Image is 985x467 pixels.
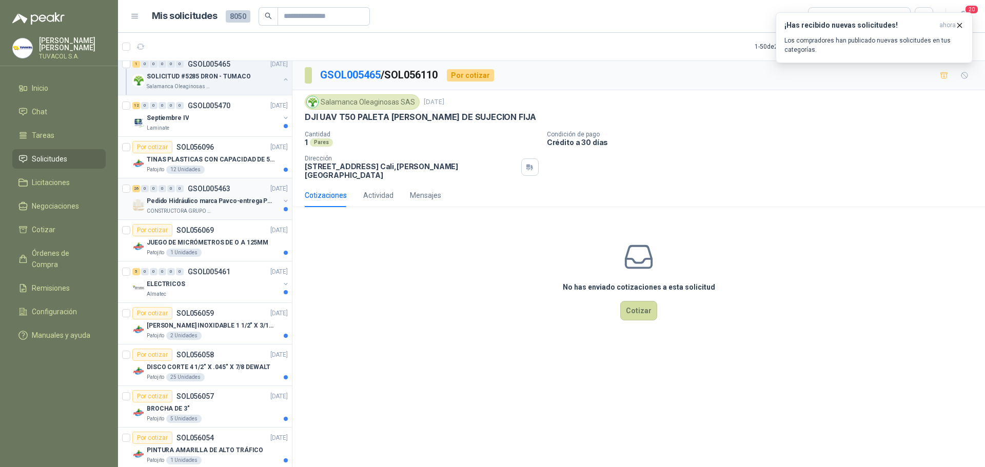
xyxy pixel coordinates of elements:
span: Manuales y ayuda [32,330,90,341]
div: Salamanca Oleaginosas SAS [305,94,420,110]
a: Por cotizarSOL056058[DATE] Company LogoDISCO CORTE 4 1/2" X .045" X 7/8 DEWALTPatojito25 Unidades [118,344,292,386]
img: Company Logo [132,407,145,419]
div: 0 [159,185,166,192]
div: Por cotizar [447,69,494,82]
div: Actividad [363,190,393,201]
div: 0 [141,60,149,68]
img: Company Logo [13,38,32,58]
span: ahora [939,21,956,30]
div: 0 [167,268,175,275]
p: SOL056054 [176,434,214,441]
div: Cotizaciones [305,190,347,201]
p: GSOL005463 [188,185,230,192]
a: 1 0 0 0 0 0 GSOL005465[DATE] Company LogoSOLICITUD #5285 DRON - TUMACOSalamanca Oleaginosas SAS [132,58,290,91]
p: / SOL056110 [320,67,439,83]
div: Mensajes [410,190,441,201]
span: Chat [32,106,47,117]
a: 12 0 0 0 0 0 GSOL005470[DATE] Company LogoSeptiembre IVLaminate [132,99,290,132]
p: [STREET_ADDRESS] Cali , [PERSON_NAME][GEOGRAPHIC_DATA] [305,162,517,179]
p: [DATE] [270,101,288,111]
div: Por cotizar [132,390,172,402]
a: 5 0 0 0 0 0 GSOL005461[DATE] Company LogoELECTRICOSAlmatec [132,266,290,298]
div: 0 [141,268,149,275]
p: SOL056058 [176,351,214,358]
a: 26 0 0 0 0 0 GSOL005463[DATE] Company LogoPedido Hidráulico marca Pavco-entrega PopayánCONSTRUCTO... [132,182,290,215]
h3: No has enviado cotizaciones a esta solicitud [563,281,715,293]
div: 1 Unidades [166,249,202,257]
p: [DATE] [270,143,288,152]
button: Cotizar [620,301,657,320]
div: 0 [167,185,175,192]
p: JUEGO DE MICRÓMETROS DE O A 125MM [147,238,268,248]
div: 0 [150,185,157,192]
img: Company Logo [132,240,145,253]
a: Cotizar [12,220,106,239]
div: 0 [167,102,175,109]
button: 20 [954,7,973,26]
div: 0 [159,102,166,109]
div: Por cotizar [132,307,172,319]
p: Almatec [147,290,166,298]
img: Company Logo [132,199,145,211]
img: Company Logo [132,323,145,336]
img: Company Logo [132,282,145,294]
p: Crédito a 30 días [547,138,981,147]
p: Patojito [147,249,164,257]
p: BROCHA DE 3" [147,404,190,414]
span: Tareas [32,130,54,141]
div: Por cotizar [132,432,172,444]
a: Por cotizarSOL056096[DATE] Company LogoTINAS PLASTICAS CON CAPACIDAD DE 50 KGPatojito12 Unidades [118,137,292,178]
p: SOL056057 [176,393,214,400]
p: DISCO CORTE 4 1/2" X .045" X 7/8 DEWALT [147,362,270,372]
div: 0 [176,60,184,68]
button: ¡Has recibido nuevas solicitudes!ahora Los compradores han publicado nuevas solicitudes en tus ca... [776,12,973,63]
p: Septiembre IV [147,113,189,123]
a: Configuración [12,302,106,321]
p: Salamanca Oleaginosas SAS [147,83,211,91]
span: Negociaciones [32,200,79,212]
div: 2 Unidades [166,332,202,340]
a: Licitaciones [12,173,106,192]
p: SOL056069 [176,227,214,234]
h3: ¡Has recibido nuevas solicitudes! [784,21,935,30]
a: GSOL005465 [320,69,381,81]
img: Logo peakr [12,12,65,25]
div: 0 [176,185,184,192]
p: [DATE] [270,267,288,277]
p: [DATE] [270,309,288,318]
p: TINAS PLASTICAS CON CAPACIDAD DE 50 KG [147,155,274,165]
p: [DATE] [270,59,288,69]
span: Inicio [32,83,48,94]
img: Company Logo [132,365,145,377]
div: 1 [132,60,140,68]
p: [PERSON_NAME] [PERSON_NAME] [39,37,106,51]
span: 8050 [226,10,250,23]
a: Órdenes de Compra [12,243,106,274]
a: Remisiones [12,278,106,298]
div: 0 [159,268,166,275]
div: Por cotizar [132,349,172,361]
a: Inicio [12,78,106,98]
img: Company Logo [132,448,145,460]
p: Patojito [147,373,164,381]
div: 0 [150,268,157,275]
p: Patojito [147,415,164,423]
div: 0 [150,60,157,68]
div: Por cotizar [132,141,172,153]
a: Por cotizarSOL056059[DATE] Company Logo[PERSON_NAME] INOXIDABLE 1 1/2" X 3/16" X 6MTSPatojito2 Un... [118,303,292,344]
p: Pedido Hidráulico marca Pavco-entrega Popayán [147,196,274,206]
a: Por cotizarSOL056057[DATE] Company LogoBROCHA DE 3"Patojito5 Unidades [118,386,292,428]
p: DJI UAV T50 PALETA [PERSON_NAME] DE SUJECION FIJA [305,112,536,123]
p: Patojito [147,332,164,340]
p: SOL056096 [176,144,214,151]
p: Patojito [147,166,164,174]
p: [DATE] [270,184,288,194]
img: Company Logo [132,116,145,128]
img: Company Logo [132,157,145,170]
a: Negociaciones [12,196,106,216]
div: Por cotizar [815,11,874,22]
p: [DATE] [270,392,288,401]
div: 1 - 50 de 2657 [755,38,821,55]
p: CONSTRUCTORA GRUPO FIP [147,207,211,215]
div: 0 [176,268,184,275]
